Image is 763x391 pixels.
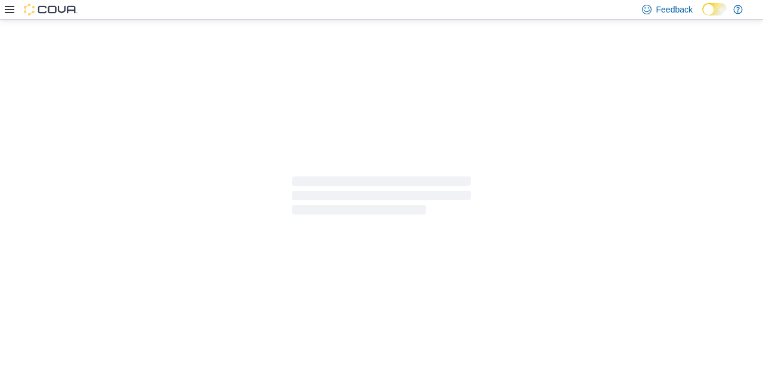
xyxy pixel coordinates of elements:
span: Loading [292,179,471,217]
input: Dark Mode [702,3,727,15]
img: Cova [24,4,77,15]
span: Feedback [656,4,693,15]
